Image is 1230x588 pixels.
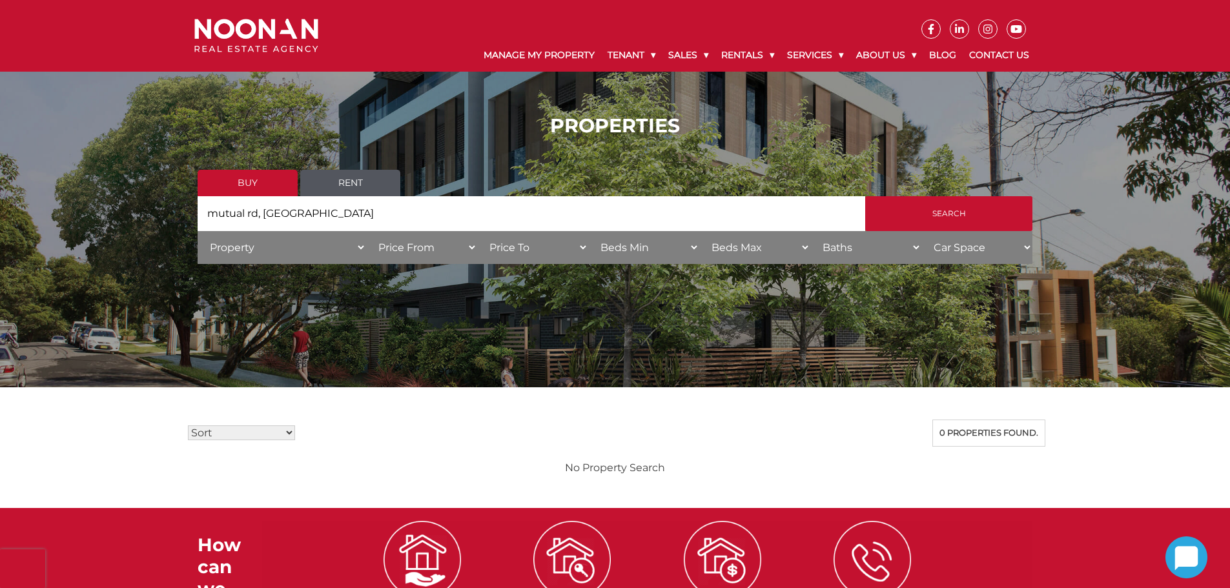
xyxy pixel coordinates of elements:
[477,39,601,72] a: Manage My Property
[865,196,1032,231] input: Search
[188,425,295,440] select: Sort Listings
[781,39,850,72] a: Services
[198,196,865,231] input: Search by suburb, postcode or area
[601,39,662,72] a: Tenant
[715,39,781,72] a: Rentals
[198,114,1032,137] h1: PROPERTIES
[850,39,923,72] a: About Us
[185,460,1045,476] p: No Property Search
[198,170,298,196] a: Buy
[923,39,963,72] a: Blog
[300,170,400,196] a: Rent
[963,39,1036,72] a: Contact Us
[932,420,1045,447] div: 0 properties found.
[194,19,318,53] img: Noonan Real Estate Agency
[662,39,715,72] a: Sales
